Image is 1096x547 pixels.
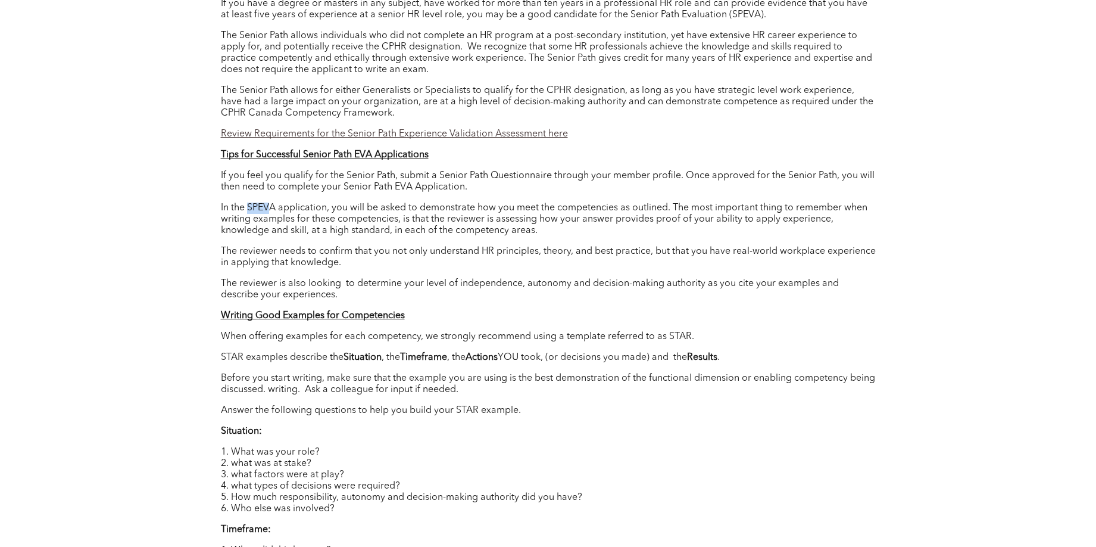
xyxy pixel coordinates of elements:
[687,353,717,362] b: Results
[221,405,876,417] p: Answer the following questions to help you build your STAR example.
[221,525,271,534] b: Timeframe:
[221,481,876,492] li: what types of decisions were required?
[221,150,429,160] u: Tips for Successful Senior Path EVA Applications
[221,331,876,343] p: When offering examples for each competency, we strongly recommend using a template referred to as...
[221,246,876,269] p: The reviewer needs to confirm that you not only understand HR principles, theory, and best practi...
[466,353,498,362] b: Actions
[344,353,382,362] b: Situation
[221,352,876,363] p: STAR examples describe the , the , the YOU took, (or decisions you made) and the .
[221,129,568,139] a: Review Requirements for the Senior Path Experience Validation Assessment here
[221,373,876,396] p: Before you start writing, make sure that the example you are using is the best demonstration of t...
[221,203,876,237] p: In the SPEVA application, you will be asked to demonstrate how you meet the competencies as outli...
[221,470,876,481] li: what factors were at play?
[221,447,876,458] li: What was your role?
[400,353,447,362] b: Timeframe
[221,170,876,193] p: If you feel you qualify for the Senior Path, submit a Senior Path Questionnaire through your memb...
[221,30,876,76] p: The Senior Path allows individuals who did not complete an HR program at a post-secondary institu...
[221,504,876,515] li: Who else was involved?
[221,427,262,436] b: Situation:
[221,278,876,301] p: The reviewer is also looking to determine your level of independence, autonomy and decision-makin...
[221,492,876,504] li: How much responsibility, autonomy and decision-making authority did you have?
[221,85,876,119] p: The Senior Path allows for either Generalists or Specialists to qualify for the CPHR designation,...
[221,311,405,321] u: Writing Good Examples for Competencies
[221,458,876,470] li: what was at stake?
